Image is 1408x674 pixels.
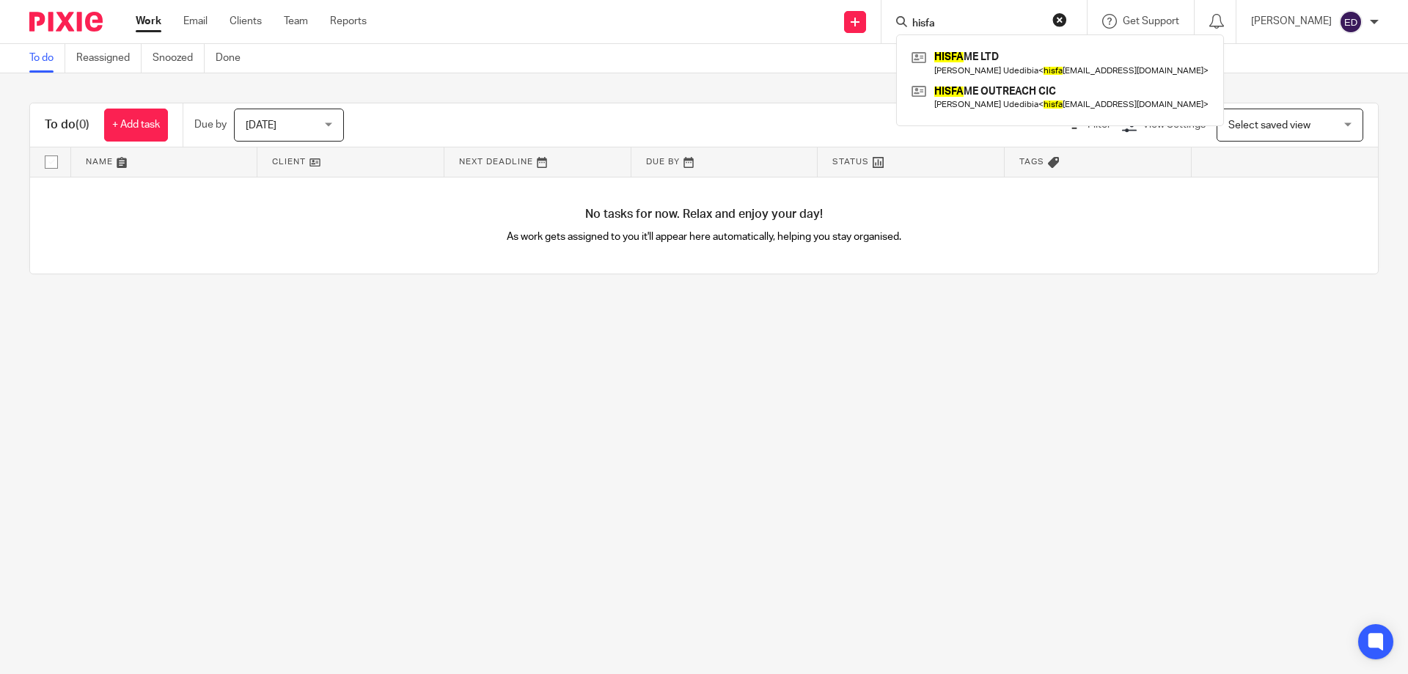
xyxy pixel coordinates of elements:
span: (0) [76,119,89,131]
p: Due by [194,117,227,132]
a: To do [29,44,65,73]
p: [PERSON_NAME] [1251,14,1332,29]
a: Done [216,44,252,73]
a: Reassigned [76,44,142,73]
span: [DATE] [246,120,276,131]
a: Clients [230,14,262,29]
a: Team [284,14,308,29]
span: Select saved view [1228,120,1310,131]
h1: To do [45,117,89,133]
span: Tags [1019,158,1044,166]
h4: No tasks for now. Relax and enjoy your day! [30,207,1378,222]
a: Snoozed [153,44,205,73]
input: Search [911,18,1043,31]
a: Reports [330,14,367,29]
img: svg%3E [1339,10,1363,34]
button: Clear [1052,12,1067,27]
a: Work [136,14,161,29]
a: + Add task [104,109,168,142]
p: As work gets assigned to you it'll appear here automatically, helping you stay organised. [367,230,1041,244]
img: Pixie [29,12,103,32]
span: Get Support [1123,16,1179,26]
a: Email [183,14,208,29]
